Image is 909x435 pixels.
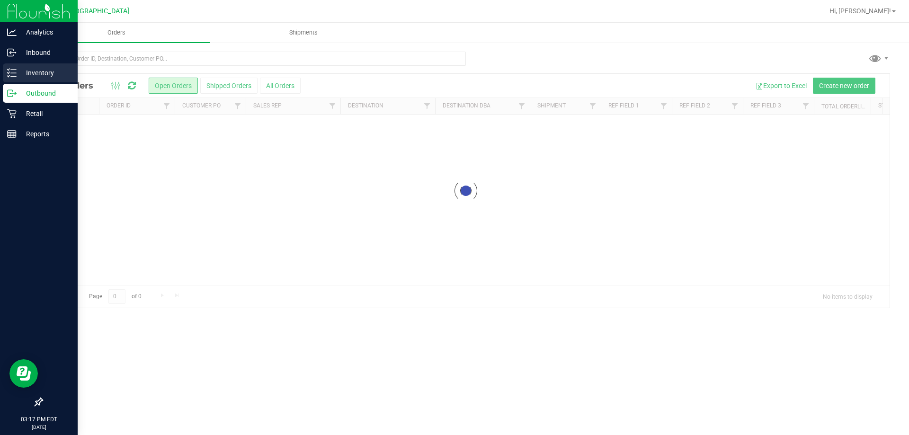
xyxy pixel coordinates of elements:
[17,27,73,38] p: Analytics
[276,28,330,37] span: Shipments
[95,28,138,37] span: Orders
[7,129,17,139] inline-svg: Reports
[17,108,73,119] p: Retail
[7,27,17,37] inline-svg: Analytics
[17,88,73,99] p: Outbound
[23,23,210,43] a: Orders
[4,415,73,424] p: 03:17 PM EDT
[7,68,17,78] inline-svg: Inventory
[9,359,38,388] iframe: Resource center
[17,47,73,58] p: Inbound
[7,109,17,118] inline-svg: Retail
[210,23,397,43] a: Shipments
[7,48,17,57] inline-svg: Inbound
[64,7,129,15] span: [GEOGRAPHIC_DATA]
[17,128,73,140] p: Reports
[829,7,891,15] span: Hi, [PERSON_NAME]!
[7,89,17,98] inline-svg: Outbound
[42,52,466,66] input: Search Order ID, Destination, Customer PO...
[17,67,73,79] p: Inventory
[4,424,73,431] p: [DATE]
